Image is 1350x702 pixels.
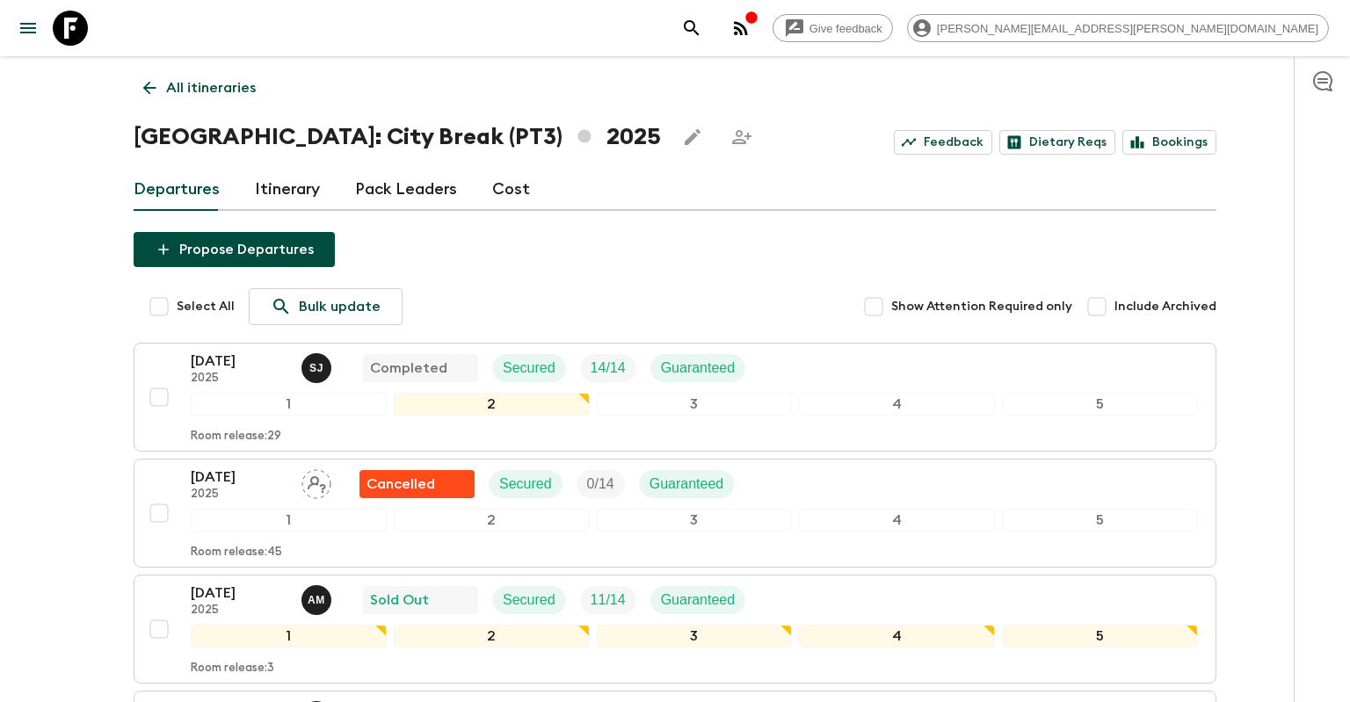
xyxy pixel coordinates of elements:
a: Itinerary [255,169,320,211]
div: 4 [799,625,995,648]
a: All itineraries [134,70,265,105]
div: 1 [191,509,387,532]
button: Propose Departures [134,232,335,267]
div: 5 [1002,393,1198,416]
span: [PERSON_NAME][EMAIL_ADDRESS][PERSON_NAME][DOMAIN_NAME] [927,22,1328,35]
span: Show Attention Required only [891,298,1072,315]
p: Guaranteed [661,590,736,611]
div: Trip Fill [580,354,636,382]
button: Edit this itinerary [675,119,710,155]
span: Include Archived [1114,298,1216,315]
span: Assign pack leader [301,474,331,489]
div: 3 [597,625,793,648]
p: Secured [503,358,555,379]
p: [DATE] [191,351,287,372]
a: Bookings [1122,130,1216,155]
div: 1 [191,393,387,416]
div: 2 [394,393,590,416]
p: Guaranteed [650,474,724,495]
div: 1 [191,625,387,648]
p: Secured [499,474,552,495]
div: Flash Pack cancellation [359,470,475,498]
div: 5 [1002,625,1198,648]
div: 3 [597,393,793,416]
span: Ana Margarida Moura [301,590,335,604]
button: menu [11,11,46,46]
p: A M [308,593,325,607]
button: [DATE]2025Assign pack leaderFlash Pack cancellationSecuredTrip FillGuaranteed12345Room release:45 [134,459,1216,568]
div: Trip Fill [577,470,625,498]
p: 2025 [191,488,287,502]
button: search adventures [674,11,709,46]
p: 0 / 14 [587,474,614,495]
span: Share this itinerary [724,119,759,155]
div: 4 [799,393,995,416]
p: Sold Out [370,590,429,611]
div: 5 [1002,509,1198,532]
div: [PERSON_NAME][EMAIL_ADDRESS][PERSON_NAME][DOMAIN_NAME] [907,14,1329,42]
p: Guaranteed [661,358,736,379]
p: Room release: 3 [191,662,274,676]
button: [DATE]2025Ana Margarida MouraSold OutSecuredTrip FillGuaranteed12345Room release:3 [134,575,1216,684]
p: Bulk update [299,296,381,317]
div: Secured [492,586,566,614]
a: Bulk update [249,288,403,325]
a: Cost [492,169,530,211]
div: 3 [597,509,793,532]
p: Secured [503,590,555,611]
p: 14 / 14 [591,358,626,379]
p: Room release: 29 [191,430,281,444]
button: [DATE]2025Sónia JustoCompletedSecuredTrip FillGuaranteed12345Room release:29 [134,343,1216,452]
p: Completed [370,358,447,379]
span: Sónia Justo [301,358,335,373]
a: Feedback [894,130,992,155]
p: Room release: 45 [191,546,282,560]
h1: [GEOGRAPHIC_DATA]: City Break (PT3) 2025 [134,119,661,155]
span: Select All [177,298,235,315]
span: Give feedback [800,22,892,35]
div: 2 [394,509,590,532]
p: All itineraries [166,77,256,98]
button: AM [301,585,335,615]
a: Pack Leaders [355,169,457,211]
p: 2025 [191,372,287,386]
p: 2025 [191,604,287,618]
div: Secured [492,354,566,382]
div: Trip Fill [580,586,636,614]
p: Cancelled [367,474,435,495]
p: [DATE] [191,583,287,604]
a: Dietary Reqs [999,130,1115,155]
div: 2 [394,625,590,648]
a: Give feedback [773,14,893,42]
a: Departures [134,169,220,211]
div: Secured [489,470,562,498]
div: 4 [799,509,995,532]
p: [DATE] [191,467,287,488]
p: 11 / 14 [591,590,626,611]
